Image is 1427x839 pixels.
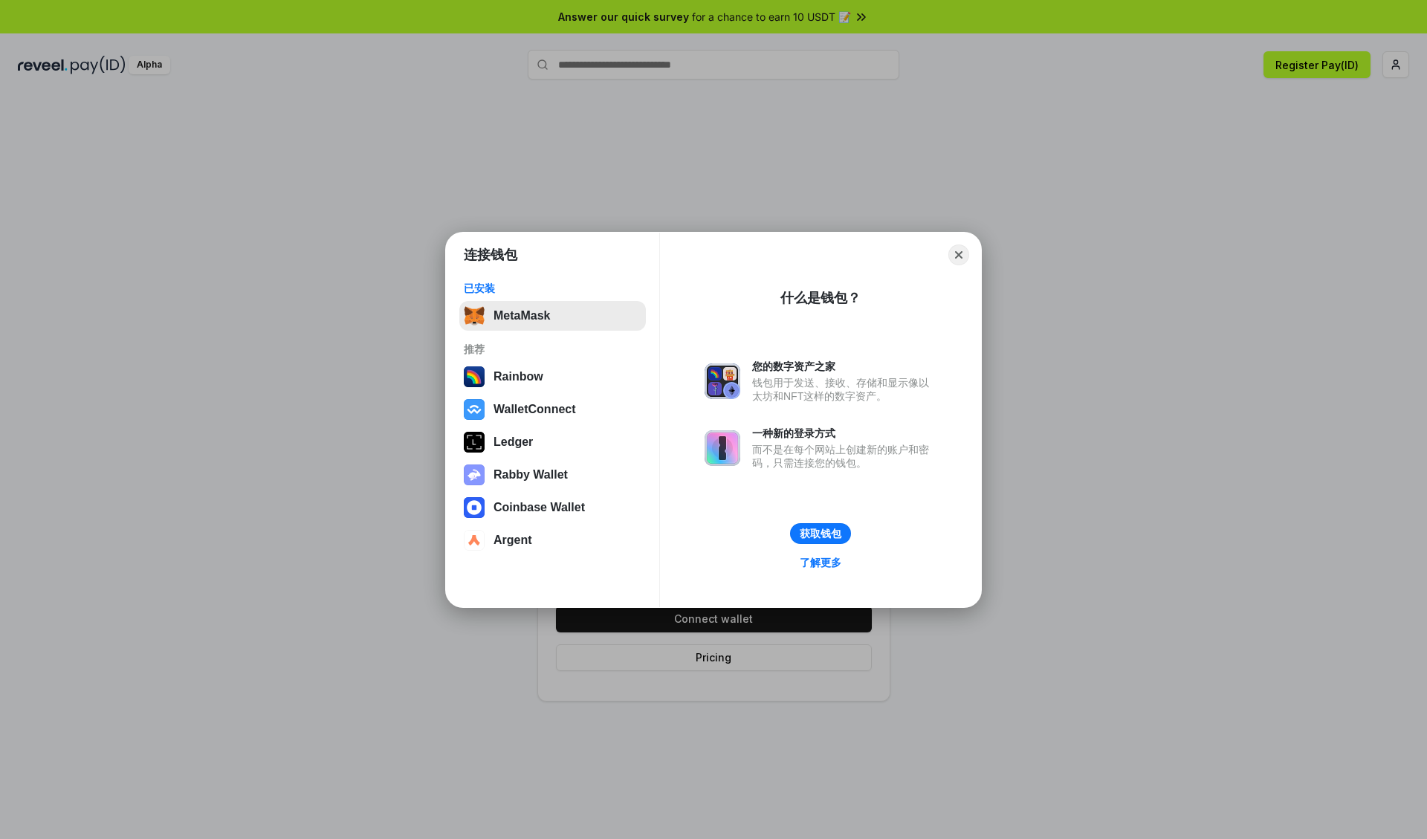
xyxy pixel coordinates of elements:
[752,376,936,403] div: 钱包用于发送、接收、存储和显示像以太坊和NFT这样的数字资产。
[464,305,485,326] img: svg+xml,%3Csvg%20fill%3D%22none%22%20height%3D%2233%22%20viewBox%3D%220%200%2035%2033%22%20width%...
[705,430,740,466] img: svg+xml,%3Csvg%20xmlns%3D%22http%3A%2F%2Fwww.w3.org%2F2000%2Fsvg%22%20fill%3D%22none%22%20viewBox...
[464,282,641,295] div: 已安装
[464,399,485,420] img: svg+xml,%3Csvg%20width%3D%2228%22%20height%3D%2228%22%20viewBox%3D%220%200%2028%2028%22%20fill%3D...
[464,366,485,387] img: svg+xml,%3Csvg%20width%3D%22120%22%20height%3D%22120%22%20viewBox%3D%220%200%20120%20120%22%20fil...
[705,363,740,399] img: svg+xml,%3Csvg%20xmlns%3D%22http%3A%2F%2Fwww.w3.org%2F2000%2Fsvg%22%20fill%3D%22none%22%20viewBox...
[800,556,841,569] div: 了解更多
[791,553,850,572] a: 了解更多
[494,501,585,514] div: Coinbase Wallet
[464,432,485,453] img: svg+xml,%3Csvg%20xmlns%3D%22http%3A%2F%2Fwww.w3.org%2F2000%2Fsvg%22%20width%3D%2228%22%20height%3...
[464,343,641,356] div: 推荐
[459,395,646,424] button: WalletConnect
[494,435,533,449] div: Ledger
[459,493,646,522] button: Coinbase Wallet
[459,362,646,392] button: Rainbow
[948,244,969,265] button: Close
[752,427,936,440] div: 一种新的登录方式
[464,464,485,485] img: svg+xml,%3Csvg%20xmlns%3D%22http%3A%2F%2Fwww.w3.org%2F2000%2Fsvg%22%20fill%3D%22none%22%20viewBox...
[752,443,936,470] div: 而不是在每个网站上创建新的账户和密码，只需连接您的钱包。
[752,360,936,373] div: 您的数字资产之家
[464,246,517,264] h1: 连接钱包
[464,497,485,518] img: svg+xml,%3Csvg%20width%3D%2228%22%20height%3D%2228%22%20viewBox%3D%220%200%2028%2028%22%20fill%3D...
[459,525,646,555] button: Argent
[780,289,861,307] div: 什么是钱包？
[494,370,543,383] div: Rainbow
[459,301,646,331] button: MetaMask
[494,468,568,482] div: Rabby Wallet
[800,527,841,540] div: 获取钱包
[494,309,550,323] div: MetaMask
[790,523,851,544] button: 获取钱包
[459,427,646,457] button: Ledger
[464,530,485,551] img: svg+xml,%3Csvg%20width%3D%2228%22%20height%3D%2228%22%20viewBox%3D%220%200%2028%2028%22%20fill%3D...
[494,534,532,547] div: Argent
[494,403,576,416] div: WalletConnect
[459,460,646,490] button: Rabby Wallet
